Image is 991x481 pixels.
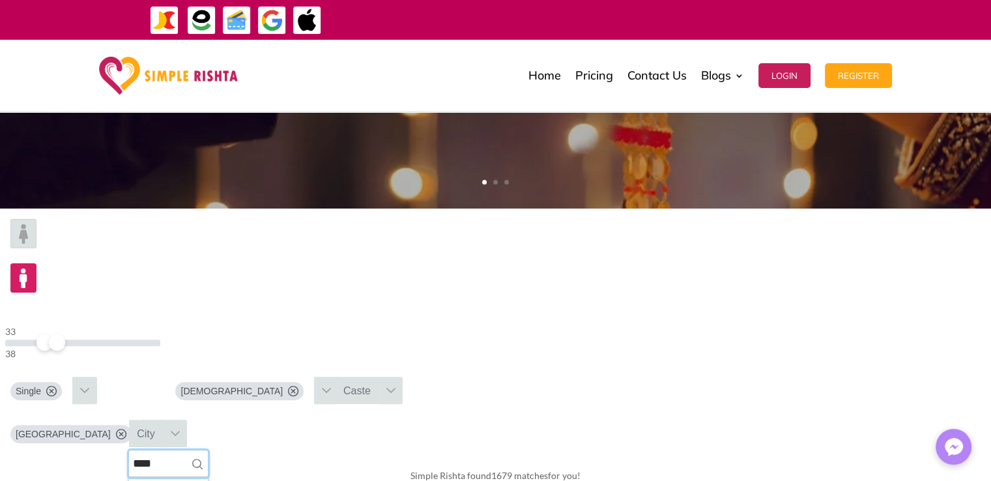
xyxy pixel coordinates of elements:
[293,6,322,35] img: ApplePay-icon
[701,43,744,108] a: Blogs
[528,43,561,108] a: Home
[257,6,287,35] img: GooglePay-icon
[627,43,687,108] a: Contact Us
[941,434,967,460] img: Messenger
[493,180,498,184] a: 2
[180,385,283,398] span: [DEMOGRAPHIC_DATA]
[575,43,613,108] a: Pricing
[482,180,487,184] a: 1
[16,385,41,398] span: Single
[16,428,111,441] span: [GEOGRAPHIC_DATA]
[222,6,251,35] img: Credit Cards
[129,420,163,447] div: City
[5,324,160,340] div: 33
[336,377,379,404] div: Caste
[825,43,892,108] a: Register
[410,470,581,481] span: Simple Rishta found for you!
[504,180,509,184] a: 3
[758,63,811,88] button: Login
[150,6,179,35] img: JazzCash-icon
[187,6,216,35] img: EasyPaisa-icon
[5,346,160,362] div: 38
[491,470,548,481] span: 1679 matches
[758,43,811,108] a: Login
[825,63,892,88] button: Register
